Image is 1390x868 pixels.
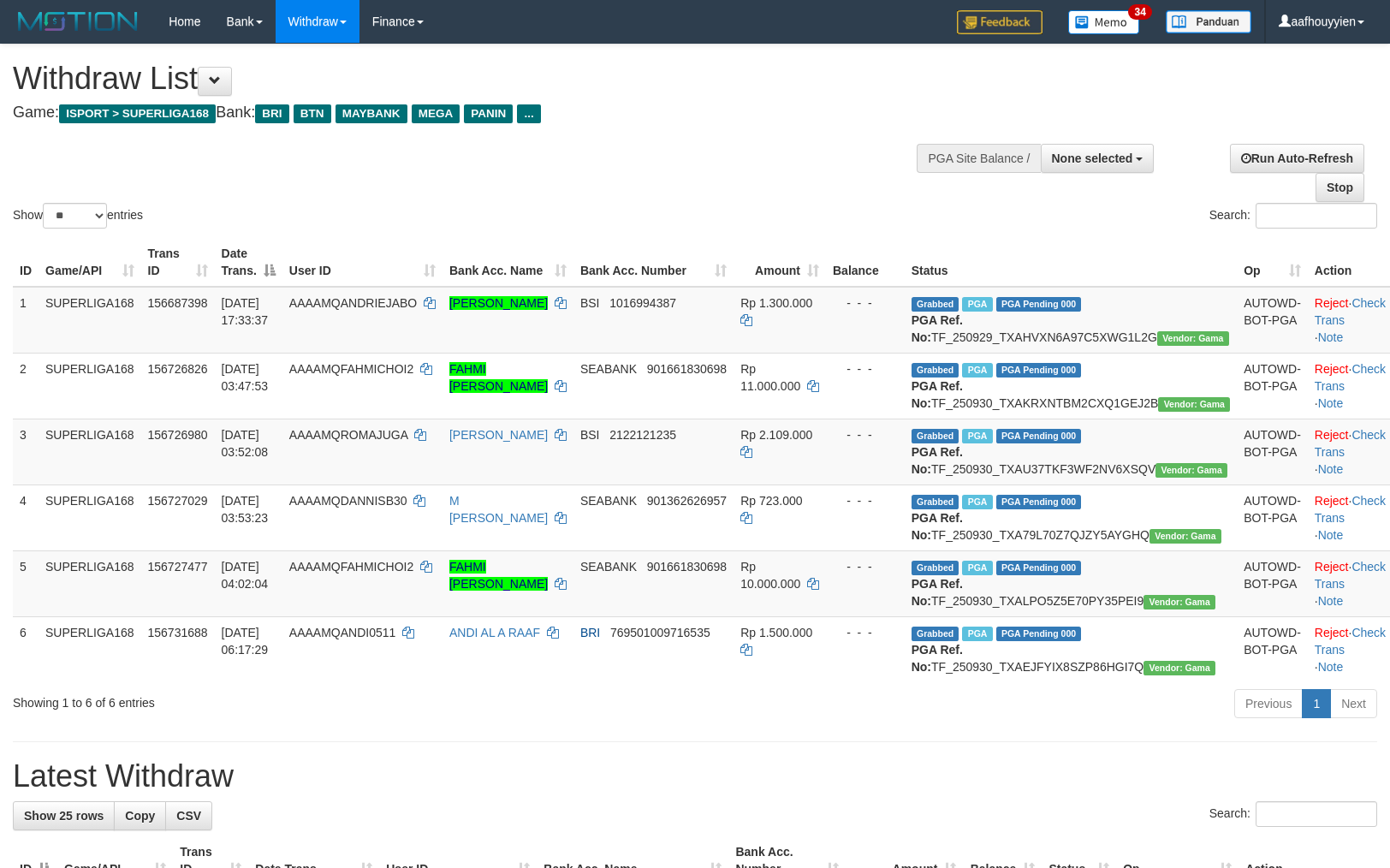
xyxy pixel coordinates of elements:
td: SUPERLIGA168 [39,550,141,616]
th: Bank Acc. Number: activate to sort column ascending [573,238,734,287]
span: PGA Pending [996,429,1082,443]
a: Note [1318,660,1344,674]
td: SUPERLIGA168 [39,419,141,485]
a: Reject [1315,560,1349,574]
a: Note [1318,462,1344,476]
span: PANIN [464,104,513,123]
th: Date Trans.: activate to sort column descending [215,238,282,287]
div: - - - [833,426,898,443]
a: M [PERSON_NAME] [449,494,548,525]
th: Trans ID: activate to sort column ascending [141,238,215,287]
a: FAHMI [PERSON_NAME] [449,362,548,393]
td: 6 [13,616,39,682]
span: MEGA [412,104,460,123]
span: Grabbed [912,495,959,509]
td: 4 [13,485,39,550]
a: Check Trans [1315,560,1386,591]
span: Copy 901362626957 to clipboard [647,494,727,508]
span: Marked by aafandaneth [962,495,992,509]
span: Vendor URL: https://trx31.1velocity.biz [1143,595,1215,609]
span: None selected [1052,152,1133,165]
span: 156727029 [148,494,208,508]
span: [DATE] 03:52:08 [222,428,269,459]
span: Copy 769501009716535 to clipboard [610,626,710,639]
h1: Latest Withdraw [13,759,1377,794]
span: Marked by aafromsomean [962,627,992,641]
a: 1 [1302,689,1331,718]
span: CSV [176,809,201,823]
td: SUPERLIGA168 [39,616,141,682]
span: PGA Pending [996,627,1082,641]
img: MOTION_logo.png [13,9,143,34]
th: Game/API: activate to sort column ascending [39,238,141,287]
span: ISPORT > SUPERLIGA168 [59,104,216,123]
span: 34 [1128,4,1151,20]
div: - - - [833,294,898,312]
a: Run Auto-Refresh [1230,144,1364,173]
a: ANDI AL A RAAF [449,626,540,639]
td: AUTOWD-BOT-PGA [1237,485,1308,550]
td: AUTOWD-BOT-PGA [1237,550,1308,616]
span: ... [517,104,540,123]
span: SEABANK [580,560,637,574]
b: PGA Ref. No: [912,511,963,542]
a: Check Trans [1315,296,1386,327]
span: Copy 901661830698 to clipboard [647,560,727,574]
a: Reject [1315,296,1349,310]
a: Reject [1315,626,1349,639]
span: 156726980 [148,428,208,442]
span: [DATE] 04:02:04 [222,560,269,591]
span: SEABANK [580,494,637,508]
span: AAAAMQFAHMICHOI2 [289,362,413,376]
span: MAYBANK [336,104,407,123]
a: Check Trans [1315,626,1386,657]
span: 156731688 [148,626,208,639]
span: Vendor URL: https://trx31.1velocity.biz [1143,661,1215,675]
span: 156726826 [148,362,208,376]
div: - - - [833,558,898,575]
img: Feedback.jpg [957,10,1042,34]
a: [PERSON_NAME] [449,296,548,310]
td: TF_250929_TXAHVXN6A97C5XWG1L2G [905,287,1237,354]
a: Check Trans [1315,494,1386,525]
span: Copy [125,809,155,823]
span: Rp 1.500.000 [740,626,812,639]
h4: Game: Bank: [13,104,910,122]
span: PGA Pending [996,297,1082,312]
label: Show entries [13,203,143,229]
span: SEABANK [580,362,637,376]
a: Note [1318,528,1344,542]
div: - - - [833,492,898,509]
span: PGA Pending [996,561,1082,575]
h1: Withdraw List [13,62,910,96]
span: Rp 10.000.000 [740,560,800,591]
span: [DATE] 06:17:29 [222,626,269,657]
td: 5 [13,550,39,616]
span: Vendor URL: https://trx31.1velocity.biz [1158,397,1230,412]
span: Rp 2.109.000 [740,428,812,442]
a: Previous [1234,689,1303,718]
span: Marked by aafandaneth [962,363,992,378]
span: Grabbed [912,561,959,575]
span: Marked by aafromsomean [962,429,992,443]
div: - - - [833,624,898,641]
label: Search: [1209,801,1377,827]
th: Op: activate to sort column ascending [1237,238,1308,287]
td: AUTOWD-BOT-PGA [1237,353,1308,419]
b: PGA Ref. No: [912,313,963,344]
a: Reject [1315,428,1349,442]
span: AAAAMQROMAJUGA [289,428,407,442]
span: AAAAMQFAHMICHOI2 [289,560,413,574]
td: SUPERLIGA168 [39,353,141,419]
td: TF_250930_TXAU37TKF3WF2NV6XSQV [905,419,1237,485]
span: 156727477 [148,560,208,574]
a: [PERSON_NAME] [449,428,548,442]
td: 3 [13,419,39,485]
b: PGA Ref. No: [912,643,963,674]
span: Rp 723.000 [740,494,802,508]
select: Showentries [43,203,107,229]
span: AAAAMQANDI0511 [289,626,396,639]
a: Copy [114,801,166,830]
span: Grabbed [912,627,959,641]
span: BSI [580,296,600,310]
